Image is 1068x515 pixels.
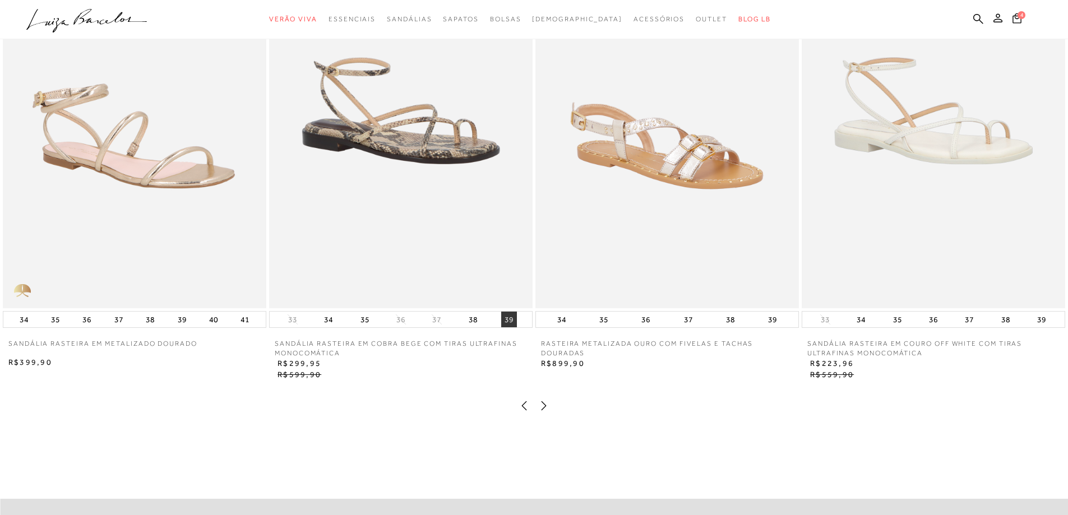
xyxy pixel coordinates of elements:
button: 40 [206,312,221,327]
a: noSubCategoriesText [696,9,727,30]
button: 35 [596,312,612,327]
button: 36 [638,312,654,327]
button: 34 [554,312,570,327]
button: 35 [890,312,905,327]
button: 39 [765,312,780,327]
span: R$899,90 [541,359,585,368]
button: 41 [237,312,253,327]
button: 34 [853,312,869,327]
a: noSubCategoriesText [387,9,432,30]
button: 36 [926,312,941,327]
span: R$559,90 [810,370,854,379]
span: 4 [1018,11,1025,19]
a: SANDÁLIA RASTEIRA EM COURO OFF WHITE COM TIRAS ULTRAFINAS MONOCOMÁTICA [802,339,1065,358]
span: R$299,95 [278,359,321,368]
a: noSubCategoriesText [269,9,317,30]
a: RASTEIRA METALIZADA OURO COM FIVELAS E TACHAS DOURADAS [535,339,799,358]
a: SANDÁLIA RASTEIRA EM METALIZADO DOURADO [3,339,203,357]
button: 39 [501,312,517,327]
button: 35 [48,312,63,327]
button: 36 [393,314,409,325]
span: BLOG LB [738,15,771,23]
button: 37 [681,312,696,327]
span: Sapatos [443,15,478,23]
button: 37 [961,312,977,327]
span: Acessórios [634,15,685,23]
img: golden_caliandra_v6.png [3,275,42,308]
button: 35 [357,312,373,327]
button: 39 [1034,312,1049,327]
button: 38 [465,312,481,327]
button: 36 [79,312,95,327]
a: noSubCategoriesText [634,9,685,30]
button: 33 [817,314,833,325]
span: Essenciais [329,15,376,23]
button: 37 [429,314,445,325]
span: R$399,90 [8,358,52,366]
button: 37 [111,312,127,327]
span: Bolsas [490,15,521,23]
a: noSubCategoriesText [532,9,622,30]
button: 34 [321,312,336,327]
span: R$599,90 [278,370,321,379]
button: 33 [285,314,300,325]
a: SANDÁLIA RASTEIRA EM COBRA BEGE COM TIRAS ULTRAFINAS MONOCOMÁTICA [269,339,533,358]
a: noSubCategoriesText [443,9,478,30]
span: Verão Viva [269,15,317,23]
a: BLOG LB [738,9,771,30]
a: noSubCategoriesText [490,9,521,30]
button: 38 [998,312,1014,327]
button: 38 [142,312,158,327]
button: 38 [723,312,738,327]
button: 4 [1009,12,1025,27]
a: noSubCategoriesText [329,9,376,30]
span: [DEMOGRAPHIC_DATA] [532,15,622,23]
span: Sandálias [387,15,432,23]
button: 39 [174,312,190,327]
span: R$223,96 [810,359,854,368]
button: 34 [16,312,32,327]
span: Outlet [696,15,727,23]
